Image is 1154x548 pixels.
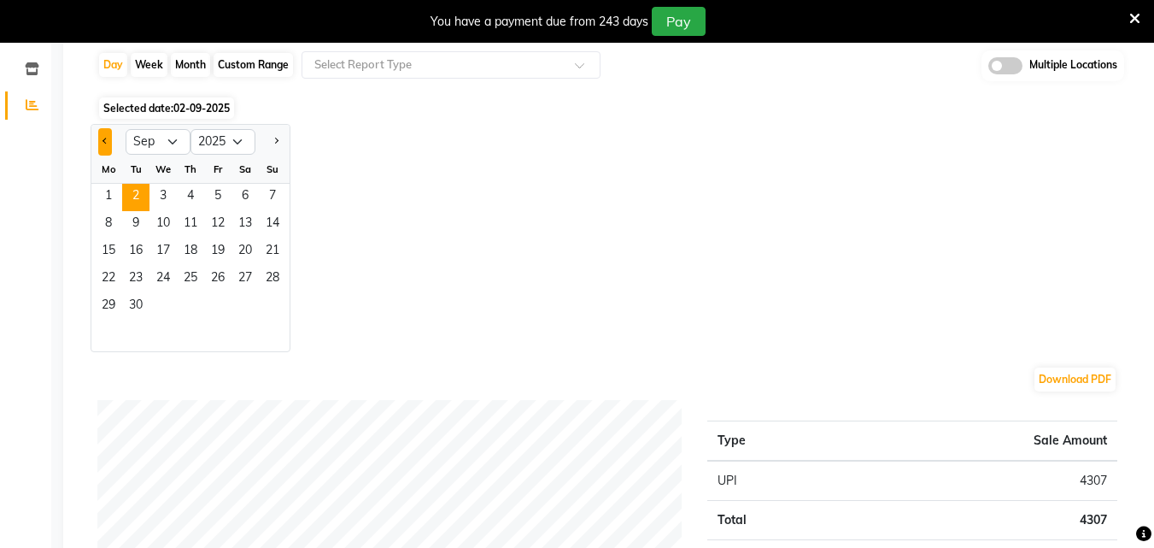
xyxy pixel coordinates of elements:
[177,184,204,211] div: Thursday, September 4, 2025
[99,97,234,119] span: Selected date:
[259,184,286,211] span: 7
[177,156,204,183] div: Th
[122,211,149,239] div: Tuesday, September 9, 2025
[652,7,706,36] button: Pay
[149,239,177,266] div: Wednesday, September 17, 2025
[849,500,1117,539] td: 4307
[149,184,177,211] div: Wednesday, September 3, 2025
[204,211,231,239] div: Friday, September 12, 2025
[149,239,177,266] span: 17
[204,184,231,211] div: Friday, September 5, 2025
[177,239,204,266] span: 18
[122,239,149,266] span: 16
[259,266,286,293] div: Sunday, September 28, 2025
[231,211,259,239] span: 13
[122,293,149,321] span: 30
[231,184,259,211] span: 6
[149,156,177,183] div: We
[122,266,149,293] span: 23
[122,184,149,211] span: 2
[122,293,149,321] div: Tuesday, September 30, 2025
[231,156,259,183] div: Sa
[95,211,122,239] div: Monday, September 8, 2025
[95,184,122,211] span: 1
[149,211,177,239] div: Wednesday, September 10, 2025
[95,266,122,293] span: 22
[95,156,122,183] div: Mo
[259,211,286,239] div: Sunday, September 14, 2025
[204,156,231,183] div: Fr
[131,53,167,77] div: Week
[122,184,149,211] div: Tuesday, September 2, 2025
[269,128,283,156] button: Next month
[431,13,648,31] div: You have a payment due from 243 days
[231,266,259,293] span: 27
[122,239,149,266] div: Tuesday, September 16, 2025
[204,266,231,293] span: 26
[707,421,849,461] th: Type
[214,53,293,77] div: Custom Range
[177,266,204,293] span: 25
[231,266,259,293] div: Saturday, September 27, 2025
[149,266,177,293] span: 24
[849,421,1117,461] th: Sale Amount
[95,184,122,211] div: Monday, September 1, 2025
[231,184,259,211] div: Saturday, September 6, 2025
[259,184,286,211] div: Sunday, September 7, 2025
[99,53,127,77] div: Day
[95,239,122,266] span: 15
[259,239,286,266] span: 21
[231,211,259,239] div: Saturday, September 13, 2025
[149,184,177,211] span: 3
[204,239,231,266] div: Friday, September 19, 2025
[204,239,231,266] span: 19
[177,184,204,211] span: 4
[259,156,286,183] div: Su
[122,156,149,183] div: Tu
[204,211,231,239] span: 12
[171,53,210,77] div: Month
[177,211,204,239] div: Thursday, September 11, 2025
[95,293,122,321] span: 29
[149,266,177,293] div: Wednesday, September 24, 2025
[707,500,849,539] td: Total
[190,129,255,155] select: Select year
[95,266,122,293] div: Monday, September 22, 2025
[231,239,259,266] span: 20
[231,239,259,266] div: Saturday, September 20, 2025
[1034,368,1116,392] button: Download PDF
[126,129,190,155] select: Select month
[707,461,849,501] td: UPI
[95,239,122,266] div: Monday, September 15, 2025
[122,266,149,293] div: Tuesday, September 23, 2025
[259,211,286,239] span: 14
[122,211,149,239] span: 9
[177,239,204,266] div: Thursday, September 18, 2025
[95,293,122,321] div: Monday, September 29, 2025
[98,128,112,156] button: Previous month
[177,266,204,293] div: Thursday, September 25, 2025
[849,461,1117,501] td: 4307
[1029,57,1117,74] span: Multiple Locations
[173,102,230,115] span: 02-09-2025
[204,184,231,211] span: 5
[177,211,204,239] span: 11
[95,211,122,239] span: 8
[259,266,286,293] span: 28
[204,266,231,293] div: Friday, September 26, 2025
[259,239,286,266] div: Sunday, September 21, 2025
[149,211,177,239] span: 10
